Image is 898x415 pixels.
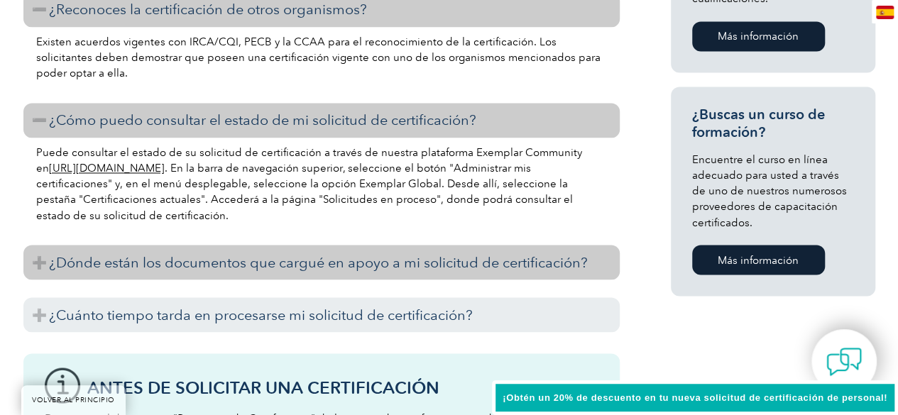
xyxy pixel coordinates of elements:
a: [URL][DOMAIN_NAME] [49,162,165,175]
font: ¿Reconoces la certificación de otros organismos? [49,1,367,18]
font: ¿Dónde están los documentos que cargué en apoyo a mi solicitud de certificación? [49,253,588,270]
font: Más información [718,30,799,43]
font: Existen acuerdos vigentes con IRCA/CQI, PECB y la CCAA para el reconocimiento de la certificación... [36,35,601,79]
img: contact-chat.png [826,344,862,380]
font: Antes de solicitar una certificación [87,377,439,397]
font: Encuentre el curso en línea adecuado para usted a través de uno de nuestros numerosos proveedores... [692,153,847,228]
a: Más información [692,245,825,275]
font: ¿Cómo puedo consultar el estado de mi solicitud de certificación? [49,111,476,128]
font: Puede consultar el estado de su solicitud de certificación a través de nuestra plataforma Exempla... [36,146,582,175]
font: . En la barra de navegación superior, seleccione el botón "Administrar mis certificaciones" y, en... [36,162,573,221]
img: es [876,6,894,19]
font: VOLVER AL PRINCIPIO [32,396,115,404]
a: Más información [692,21,825,51]
font: ¿Buscas un curso de formación? [692,106,825,140]
font: Más información [718,253,799,266]
a: VOLVER AL PRINCIPIO [21,385,126,415]
font: ¿Cuánto tiempo tarda en procesarse mi solicitud de certificación? [49,306,473,323]
font: ¡Obtén un 20% de descuento en tu nueva solicitud de certificación de personal! [503,392,887,403]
